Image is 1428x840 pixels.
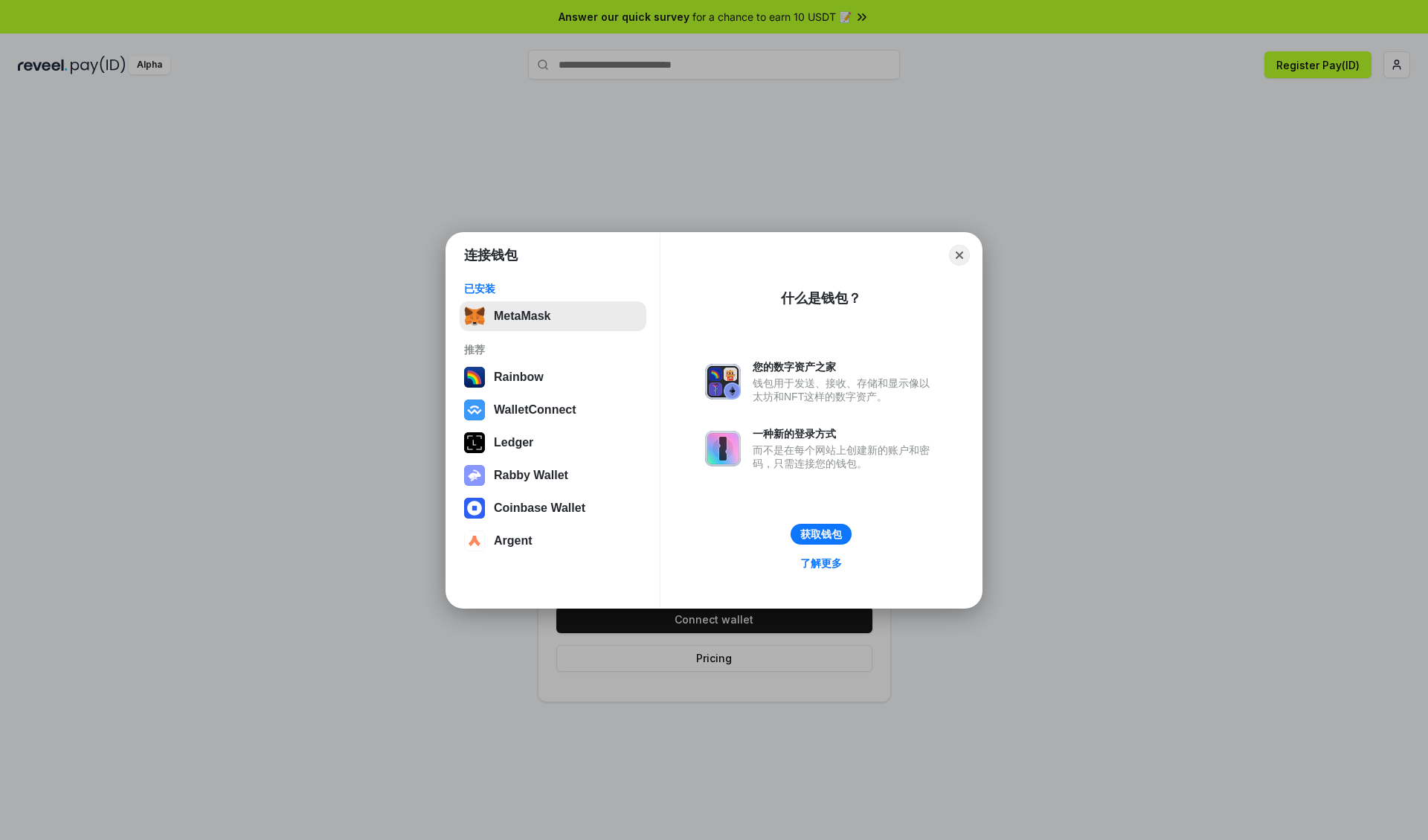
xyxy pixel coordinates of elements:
[781,289,861,307] div: 什么是钱包？
[494,371,544,384] div: Rainbow
[494,436,533,449] div: Ledger
[494,534,533,548] div: Argent
[460,526,646,556] button: Argent
[464,343,642,356] div: 推荐
[800,557,842,570] div: 了解更多
[464,246,518,264] h1: 连接钱包
[494,310,550,323] div: MetaMask
[753,376,937,403] div: 钱包用于发送、接收、存储和显示像以太坊和NFT这样的数字资产。
[494,403,576,417] div: WalletConnect
[753,360,937,373] div: 您的数字资产之家
[753,443,937,470] div: 而不是在每个网站上创建新的账户和密码，只需连接您的钱包。
[460,362,646,392] button: Rainbow
[464,306,485,327] img: svg+xml,%3Csvg%20fill%3D%22none%22%20height%3D%2233%22%20viewBox%3D%220%200%2035%2033%22%20width%...
[464,432,485,453] img: svg+xml,%3Csvg%20xmlns%3D%22http%3A%2F%2Fwww.w3.org%2F2000%2Fsvg%22%20width%3D%2228%22%20height%3...
[800,528,842,541] div: 获取钱包
[460,301,646,331] button: MetaMask
[460,395,646,425] button: WalletConnect
[464,465,485,486] img: svg+xml,%3Csvg%20xmlns%3D%22http%3A%2F%2Fwww.w3.org%2F2000%2Fsvg%22%20fill%3D%22none%22%20viewBox...
[464,367,485,388] img: svg+xml,%3Csvg%20width%3D%22120%22%20height%3D%22120%22%20viewBox%3D%220%200%20120%20120%22%20fil...
[464,282,642,295] div: 已安装
[464,400,485,420] img: svg+xml,%3Csvg%20width%3D%2228%22%20height%3D%2228%22%20viewBox%3D%220%200%2028%2028%22%20fill%3D...
[460,461,646,490] button: Rabby Wallet
[791,554,851,573] a: 了解更多
[705,364,741,400] img: svg+xml,%3Csvg%20xmlns%3D%22http%3A%2F%2Fwww.w3.org%2F2000%2Fsvg%22%20fill%3D%22none%22%20viewBox...
[494,469,568,482] div: Rabby Wallet
[791,524,852,545] button: 获取钱包
[464,498,485,519] img: svg+xml,%3Csvg%20width%3D%2228%22%20height%3D%2228%22%20viewBox%3D%220%200%2028%2028%22%20fill%3D...
[949,245,970,266] button: Close
[464,530,485,551] img: svg+xml,%3Csvg%20width%3D%2228%22%20height%3D%2228%22%20viewBox%3D%220%200%2028%2028%22%20fill%3D...
[753,427,937,440] div: 一种新的登录方式
[460,493,646,523] button: Coinbase Wallet
[460,428,646,458] button: Ledger
[494,501,585,515] div: Coinbase Wallet
[705,431,741,467] img: svg+xml,%3Csvg%20xmlns%3D%22http%3A%2F%2Fwww.w3.org%2F2000%2Fsvg%22%20fill%3D%22none%22%20viewBox...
